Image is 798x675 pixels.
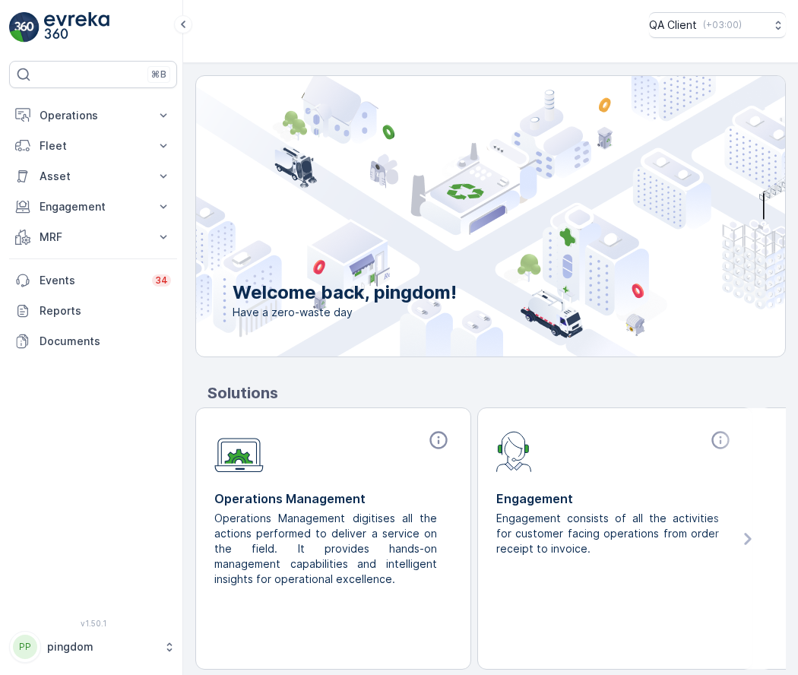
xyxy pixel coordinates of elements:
p: MRF [40,230,147,245]
button: MRF [9,222,177,252]
img: module-icon [496,429,532,472]
p: Engagement [40,199,147,214]
p: Operations Management digitises all the actions performed to deliver a service on the field. It p... [214,511,440,587]
p: Engagement consists of all the activities for customer facing operations from order receipt to in... [496,511,722,556]
img: city illustration [128,76,785,357]
p: QA Client [649,17,697,33]
a: Events34 [9,265,177,296]
p: Asset [40,169,147,184]
button: Engagement [9,192,177,222]
p: Documents [40,334,171,349]
p: Events [40,273,143,288]
p: Operations [40,108,147,123]
img: module-icon [214,429,264,473]
p: ⌘B [151,68,166,81]
p: Welcome back, pingdom! [233,280,457,305]
p: Fleet [40,138,147,154]
p: Reports [40,303,171,318]
p: Engagement [496,490,734,508]
p: Operations Management [214,490,452,508]
button: PPpingdom [9,631,177,663]
span: v 1.50.1 [9,619,177,628]
p: Solutions [207,382,786,404]
button: Fleet [9,131,177,161]
a: Documents [9,326,177,357]
button: QA Client(+03:00) [649,12,786,38]
p: 34 [155,274,168,287]
p: pingdom [47,639,156,654]
div: PP [13,635,37,659]
span: Have a zero-waste day [233,305,457,320]
button: Operations [9,100,177,131]
button: Asset [9,161,177,192]
img: logo [9,12,40,43]
img: logo_light-DOdMpM7g.png [44,12,109,43]
p: ( +03:00 ) [703,19,742,31]
a: Reports [9,296,177,326]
